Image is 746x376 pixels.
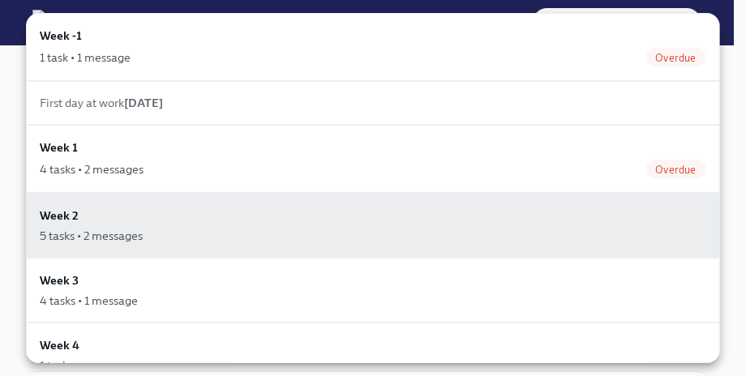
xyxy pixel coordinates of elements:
[40,357,68,374] div: 1 task
[26,13,720,81] a: Week -11 task • 1 messageOverdue
[40,96,163,110] span: First day at work
[40,27,82,45] h6: Week -1
[40,207,79,224] h6: Week 2
[40,293,138,309] div: 4 tasks • 1 message
[40,49,131,66] div: 1 task • 1 message
[40,139,78,156] h6: Week 1
[26,193,720,258] a: Week 25 tasks • 2 messages
[646,164,706,176] span: Overdue
[26,125,720,193] a: Week 14 tasks • 2 messagesOverdue
[26,258,720,323] a: Week 34 tasks • 1 message
[40,228,143,244] div: 5 tasks • 2 messages
[646,52,706,64] span: Overdue
[40,271,79,289] h6: Week 3
[40,336,79,354] h6: Week 4
[40,161,144,177] div: 4 tasks • 2 messages
[124,96,163,110] strong: [DATE]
